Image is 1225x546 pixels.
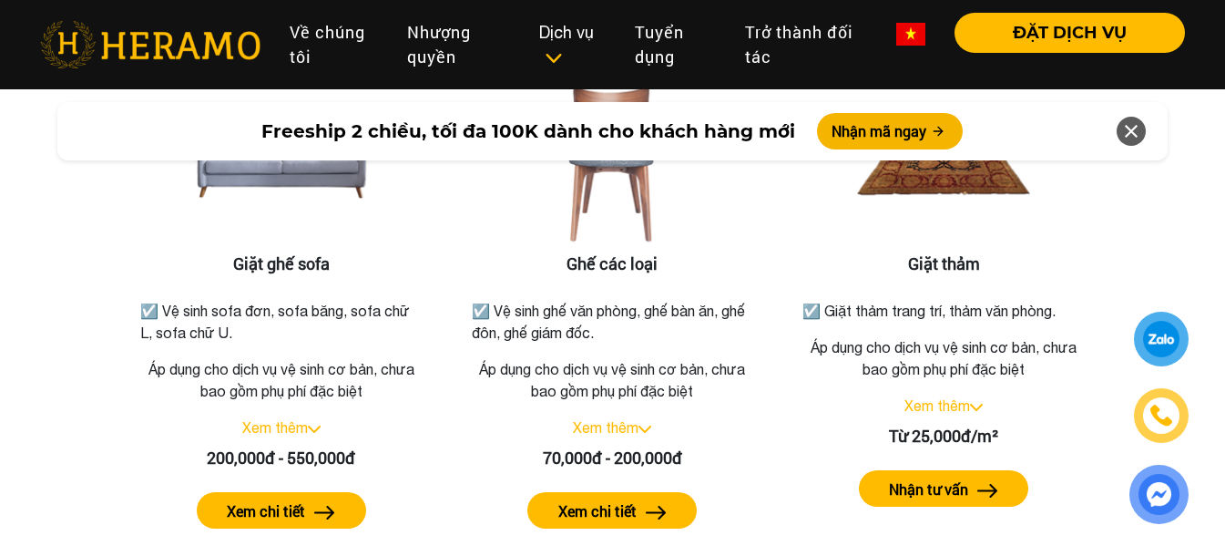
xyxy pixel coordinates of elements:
[799,470,1088,507] a: Nhận tư vấn arrow
[977,484,998,498] img: arrow
[558,500,637,522] label: Xem chi tiết
[472,300,754,344] p: ☑️ Vệ sinh ghế văn phòng, ghế bàn ăn, ghế đôn, ghế giám đốc.
[573,419,638,436] a: Xem thêm
[646,506,667,520] img: arrow
[137,254,426,274] h3: Giặt ghế sofa
[954,13,1185,53] button: ĐẶT DỊCH VỤ
[896,23,925,46] img: vn-flag.png
[889,479,968,500] label: Nhận tư vấn
[393,13,524,77] a: Nhượng quyền
[275,13,393,77] a: Về chúng tôi
[137,446,426,470] div: 200,000đ - 550,000đ
[468,254,758,274] h3: Ghế các loại
[1137,391,1186,440] a: phone-icon
[527,492,697,529] button: Xem chi tiết
[227,500,305,522] label: Xem chi tiết
[468,446,758,470] div: 70,000đ - 200,000đ
[799,254,1088,274] h3: Giặt thảm
[940,25,1185,41] a: ĐẶT DỊCH VỤ
[859,470,1028,507] button: Nhận tư vấn
[802,300,1085,322] p: ☑️ Giặt thảm trang trí, thảm văn phòng.
[799,336,1088,380] p: Áp dụng cho dịch vụ vệ sinh cơ bản, chưa bao gồm phụ phí đặc biệt
[817,113,963,149] button: Nhận mã ngay
[140,300,423,344] p: ☑️ Vệ sinh sofa đơn, sofa băng, sofa chữ L, sofa chữ U.
[468,358,758,402] p: Áp dụng cho dịch vụ vệ sinh cơ bản, chưa bao gồm phụ phí đặc biệt
[1151,406,1171,426] img: phone-icon
[314,506,335,520] img: arrow
[799,424,1088,448] div: Từ 25,000đ/m²
[970,404,983,411] img: arrow_down.svg
[137,358,426,402] p: Áp dụng cho dịch vụ vệ sinh cơ bản, chưa bao gồm phụ phí đặc biệt
[544,49,563,67] img: subToggleIcon
[242,419,308,436] a: Xem thêm
[620,13,730,77] a: Tuyển dụng
[638,426,651,433] img: arrow_down.svg
[730,13,882,77] a: Trở thành đối tác
[261,118,795,145] span: Freeship 2 chiều, tối đa 100K dành cho khách hàng mới
[197,492,366,529] button: Xem chi tiết
[904,397,970,414] a: Xem thêm
[308,426,321,433] img: arrow_down.svg
[137,492,426,529] a: Xem chi tiết arrow
[539,20,607,69] div: Dịch vụ
[468,492,758,529] a: Xem chi tiết arrow
[40,21,260,68] img: heramo-logo.png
